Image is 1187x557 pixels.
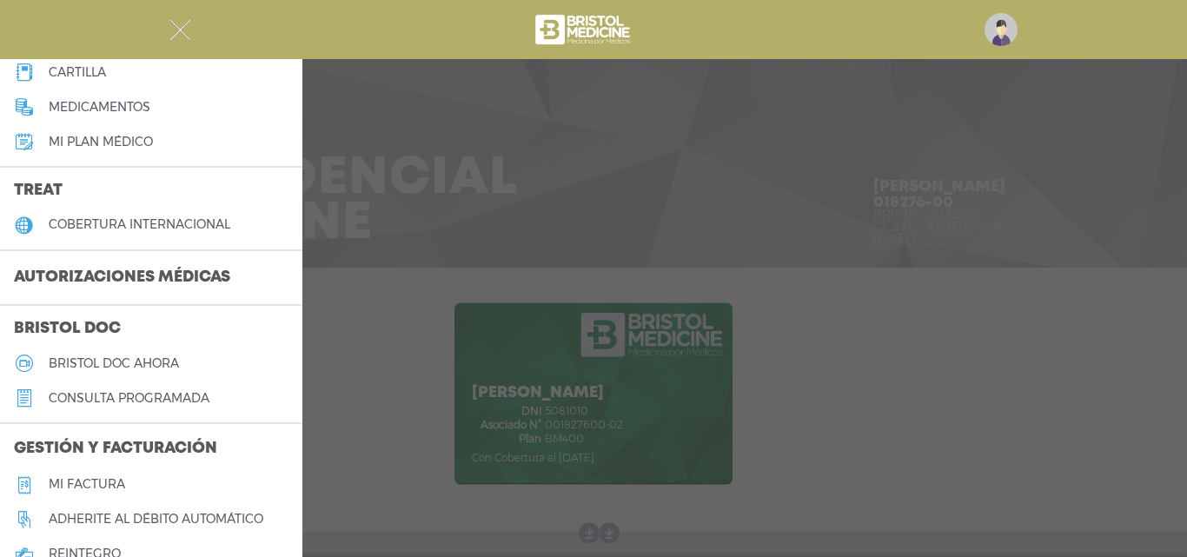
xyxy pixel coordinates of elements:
[49,100,150,115] h5: medicamentos
[533,9,636,50] img: bristol-medicine-blanco.png
[49,477,125,492] h5: Mi factura
[169,19,191,41] img: Cober_menu-close-white.svg
[49,217,230,232] h5: cobertura internacional
[49,65,106,80] h5: cartilla
[49,391,209,406] h5: consulta programada
[49,356,179,371] h5: Bristol doc ahora
[985,13,1018,46] img: profile-placeholder.svg
[49,512,263,527] h5: Adherite al débito automático
[49,135,153,149] h5: Mi plan médico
